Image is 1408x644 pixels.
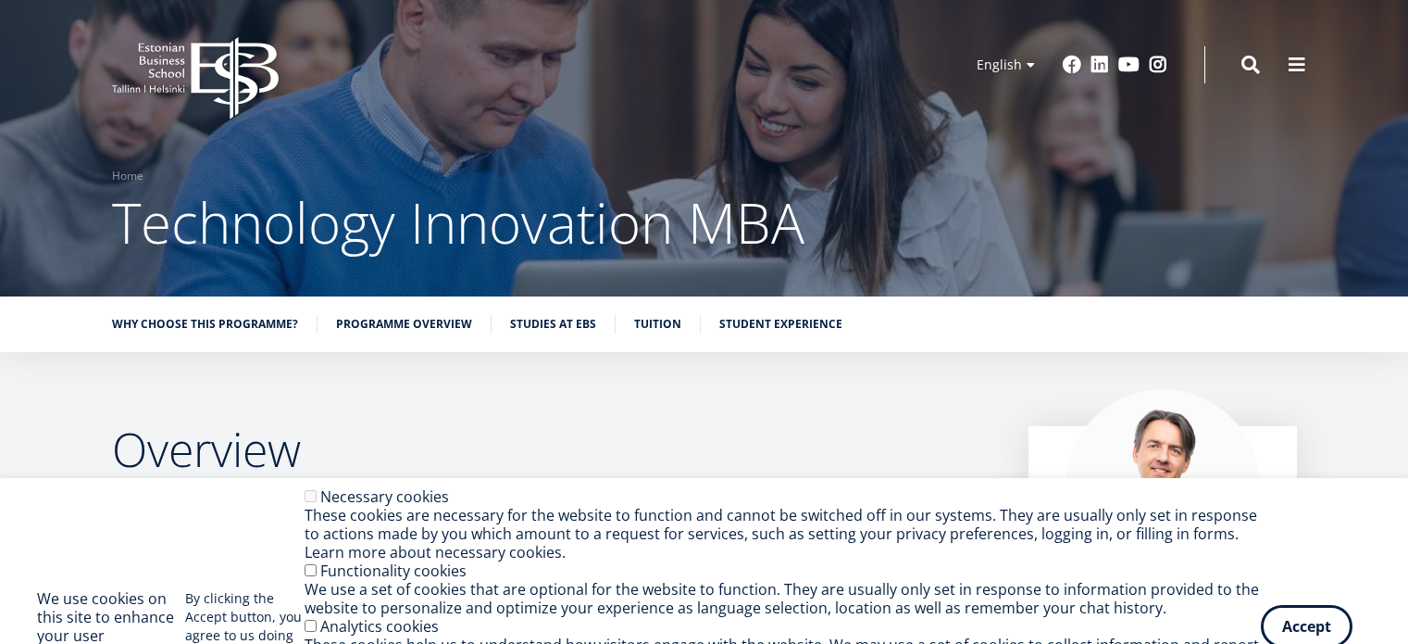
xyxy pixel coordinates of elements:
a: Linkedin [1090,56,1109,74]
label: Functionality cookies [320,561,467,581]
a: Student experience [719,315,842,334]
label: Necessary cookies [320,486,449,507]
span: Technology Innovation MBA [112,184,804,260]
a: Youtube [1118,56,1140,74]
div: These cookies are necessary for the website to function and cannot be switched off in our systems... [305,506,1261,562]
a: Studies at EBS [510,315,596,334]
img: Marko Rillo [1065,389,1260,584]
a: Home [112,167,143,185]
a: Tuition [634,315,681,334]
a: Instagram [1149,56,1167,74]
a: Why choose this programme? [112,315,298,334]
label: Analytics cookies [320,616,439,637]
h2: Overview [112,426,991,473]
div: We use a set of cookies that are optional for the website to function. They are usually only set ... [305,580,1261,617]
a: Facebook [1063,56,1081,74]
a: Programme overview [336,315,472,334]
